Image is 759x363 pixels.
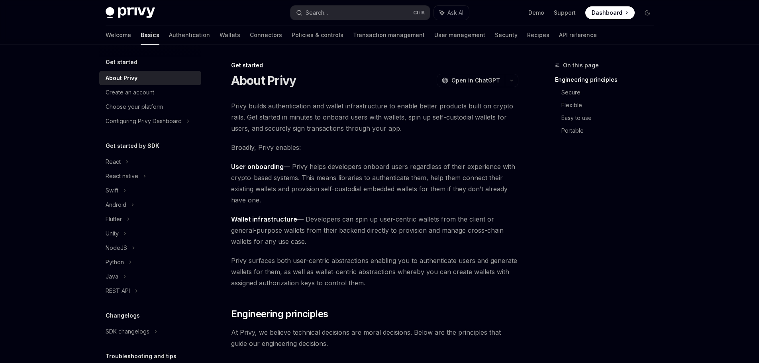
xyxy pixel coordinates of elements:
span: Engineering principles [231,308,328,320]
a: Secure [561,86,660,99]
button: Open in ChatGPT [437,74,505,87]
a: About Privy [99,71,201,85]
a: Easy to use [561,112,660,124]
div: Create an account [106,88,154,97]
h5: Get started [106,57,137,67]
img: dark logo [106,7,155,18]
a: Welcome [106,26,131,45]
a: Create an account [99,85,201,100]
a: Recipes [527,26,549,45]
a: User management [434,26,485,45]
h5: Troubleshooting and tips [106,351,177,361]
a: Engineering principles [555,73,660,86]
a: Basics [141,26,159,45]
div: SDK changelogs [106,327,149,336]
a: Portable [561,124,660,137]
div: Swift [106,186,118,195]
span: Open in ChatGPT [451,77,500,84]
div: NodeJS [106,243,127,253]
h5: Changelogs [106,311,140,320]
a: Security [495,26,518,45]
strong: Wallet infrastructure [231,215,297,223]
div: Flutter [106,214,122,224]
a: Choose your platform [99,100,201,114]
span: — Privy helps developers onboard users regardless of their experience with crypto-based systems. ... [231,161,518,206]
a: Dashboard [585,6,635,19]
span: Privy surfaces both user-centric abstractions enabling you to authenticate users and generate wal... [231,255,518,288]
a: Transaction management [353,26,425,45]
span: — Developers can spin up user-centric wallets from the client or general-purpose wallets from the... [231,214,518,247]
a: Connectors [250,26,282,45]
div: REST API [106,286,130,296]
div: About Privy [106,73,137,83]
a: Policies & controls [292,26,343,45]
a: Support [554,9,576,17]
a: Flexible [561,99,660,112]
button: Toggle dark mode [641,6,654,19]
span: Ctrl K [413,10,425,16]
span: At Privy, we believe technical decisions are moral decisions. Below are the principles that guide... [231,327,518,349]
div: React native [106,171,138,181]
span: On this page [563,61,599,70]
div: Java [106,272,118,281]
a: Demo [528,9,544,17]
div: Android [106,200,126,210]
span: Ask AI [447,9,463,17]
a: Wallets [220,26,240,45]
div: Choose your platform [106,102,163,112]
strong: User onboarding [231,163,284,171]
a: Authentication [169,26,210,45]
div: Get started [231,61,518,69]
span: Broadly, Privy enables: [231,142,518,153]
h1: About Privy [231,73,296,88]
a: API reference [559,26,597,45]
div: Configuring Privy Dashboard [106,116,182,126]
div: Unity [106,229,119,238]
button: Search...CtrlK [290,6,430,20]
div: Search... [306,8,328,18]
div: React [106,157,121,167]
button: Ask AI [434,6,469,20]
span: Dashboard [592,9,622,17]
h5: Get started by SDK [106,141,159,151]
div: Python [106,257,124,267]
span: Privy builds authentication and wallet infrastructure to enable better products built on crypto r... [231,100,518,134]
